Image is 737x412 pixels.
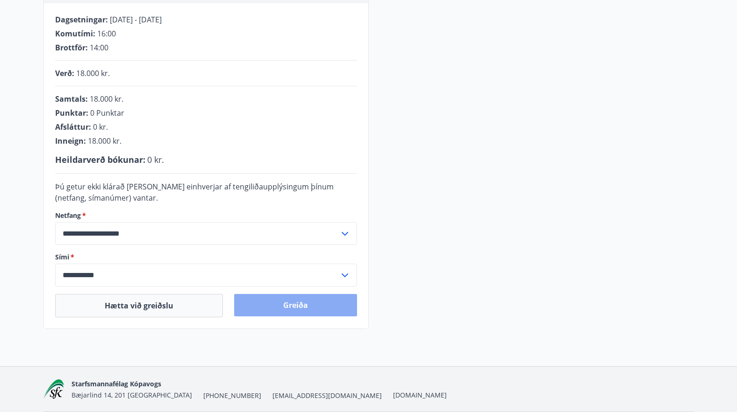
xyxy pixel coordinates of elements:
[147,154,164,165] span: 0 kr.
[55,294,223,317] button: Hætta við greiðslu
[203,391,261,400] span: [PHONE_NUMBER]
[88,136,122,146] span: 18.000 kr.
[43,379,64,399] img: x5MjQkxwhnYn6YREZUTEa9Q4KsBUeQdWGts9Dj4O.png
[93,122,108,132] span: 0 kr.
[72,391,192,399] span: Bæjarlind 14, 201 [GEOGRAPHIC_DATA]
[55,94,88,104] span: Samtals :
[55,122,91,132] span: Afsláttur :
[90,108,124,118] span: 0 Punktar
[55,42,88,53] span: Brottför :
[90,94,123,104] span: 18.000 kr.
[55,14,108,25] span: Dagsetningar :
[55,136,86,146] span: Inneign :
[55,182,334,203] span: Þú getur ekki klárað [PERSON_NAME] einhverjar af tengiliðaupplýsingum þínum (netfang, símanúmer) ...
[55,211,357,220] label: Netfang
[55,108,88,118] span: Punktar :
[272,391,382,400] span: [EMAIL_ADDRESS][DOMAIN_NAME]
[97,28,116,39] span: 16:00
[234,294,357,316] button: Greiða
[110,14,162,25] span: [DATE] - [DATE]
[55,68,74,78] span: Verð :
[55,252,357,262] label: Sími
[393,391,447,399] a: [DOMAIN_NAME]
[55,154,145,165] span: Heildarverð bókunar :
[76,68,110,78] span: 18.000 kr.
[72,379,161,388] span: Starfsmannafélag Kópavogs
[55,28,95,39] span: Komutími :
[90,42,108,53] span: 14:00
